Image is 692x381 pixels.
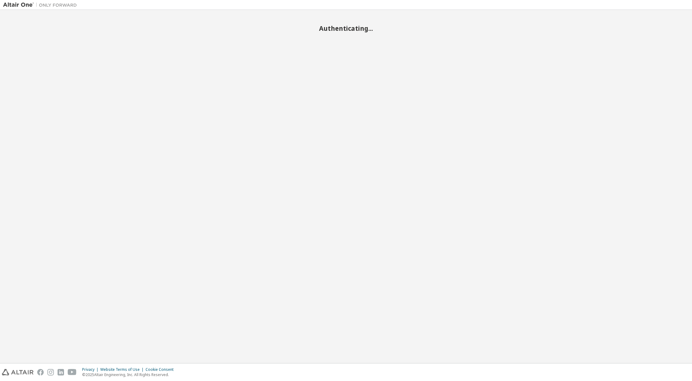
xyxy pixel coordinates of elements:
img: youtube.svg [68,369,77,375]
p: © 2025 Altair Engineering, Inc. All Rights Reserved. [82,372,177,377]
img: linkedin.svg [58,369,64,375]
img: facebook.svg [37,369,44,375]
img: Altair One [3,2,80,8]
div: Website Terms of Use [100,367,146,372]
div: Privacy [82,367,100,372]
img: instagram.svg [47,369,54,375]
div: Cookie Consent [146,367,177,372]
img: altair_logo.svg [2,369,34,375]
h2: Authenticating... [3,24,689,32]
